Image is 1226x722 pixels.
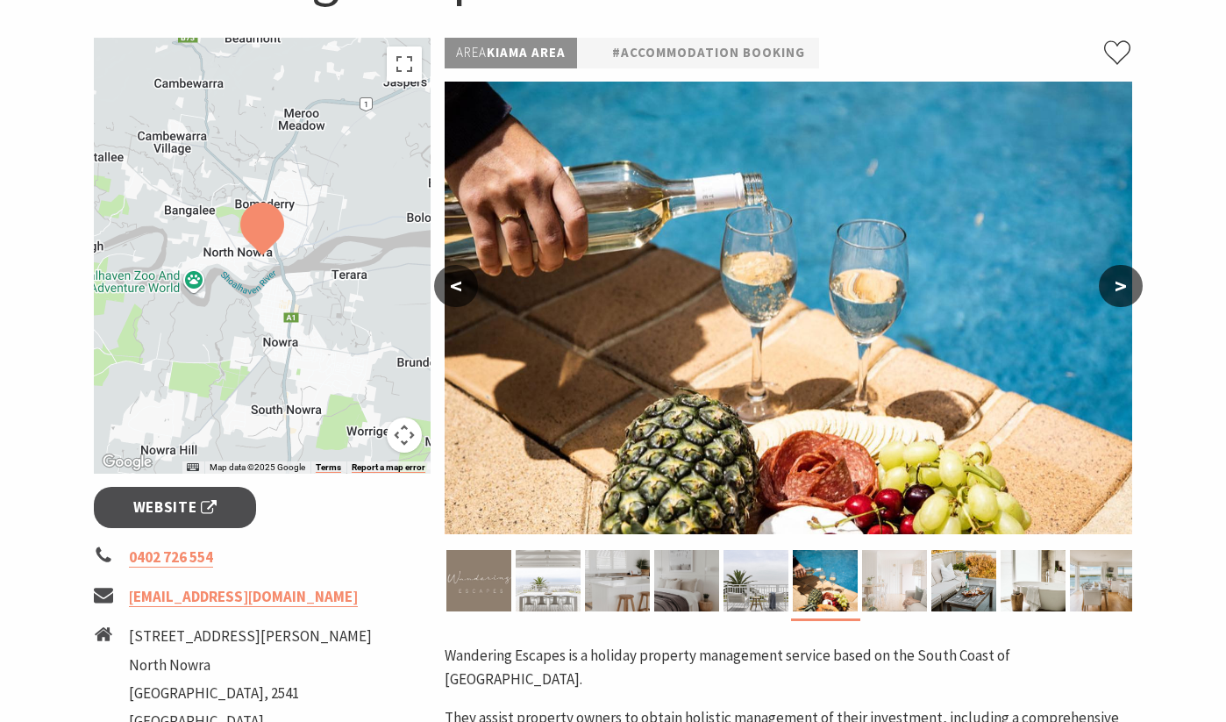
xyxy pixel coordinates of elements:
[387,46,422,82] button: Toggle fullscreen view
[129,547,213,568] a: 0402 726 554
[129,654,372,677] li: North Nowra
[387,418,422,453] button: Map camera controls
[98,451,156,474] img: Google
[187,461,199,474] button: Keyboard shortcuts
[129,682,372,705] li: [GEOGRAPHIC_DATA], 2541
[129,587,358,607] a: [EMAIL_ADDRESS][DOMAIN_NAME]
[445,646,1010,689] span: Wandering Escapes is a holiday property management service based on the South Coast of [GEOGRAPHI...
[98,451,156,474] a: Open this area in Google Maps (opens a new window)
[445,38,577,68] p: Kiama Area
[612,42,805,64] a: #Accommodation Booking
[129,625,372,648] li: [STREET_ADDRESS][PERSON_NAME]
[1099,265,1143,307] button: >
[352,462,425,473] a: Report a map error
[456,44,487,61] span: Area
[434,265,478,307] button: <
[94,487,256,528] a: Website
[133,496,217,519] span: Website
[210,462,305,472] span: Map data ©2025 Google
[316,462,341,473] a: Terms (opens in new tab)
